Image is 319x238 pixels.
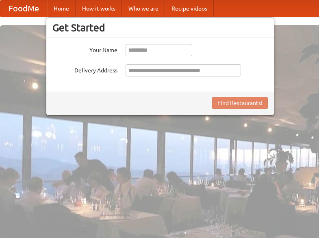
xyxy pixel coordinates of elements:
[212,97,268,109] button: Find Restaurants!
[47,0,76,17] a: Home
[76,0,122,17] a: How it works
[165,0,214,17] a: Recipe videos
[122,0,165,17] a: Who we are
[52,22,268,34] h3: Get Started
[52,44,117,54] label: Your Name
[52,64,117,74] label: Delivery Address
[0,0,47,17] a: FoodMe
